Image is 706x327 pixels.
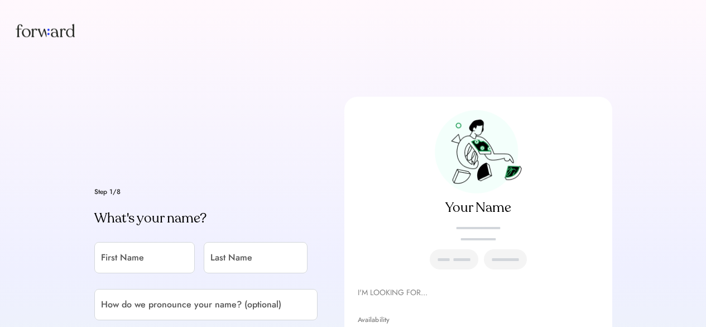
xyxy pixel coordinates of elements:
div: pronouns [358,234,599,245]
div: Availability [358,316,599,323]
div: xx xxx [439,253,469,266]
div: Your Name [358,199,599,217]
div: Step 1/8 [94,188,318,195]
img: preview-avatar.png [435,110,522,193]
img: Forward logo [13,13,77,48]
div: What's your name? [94,210,318,228]
div: placeholder [358,222,599,234]
div: xxxxx [493,253,518,266]
div: I'M LOOKING FOR... [358,286,599,300]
